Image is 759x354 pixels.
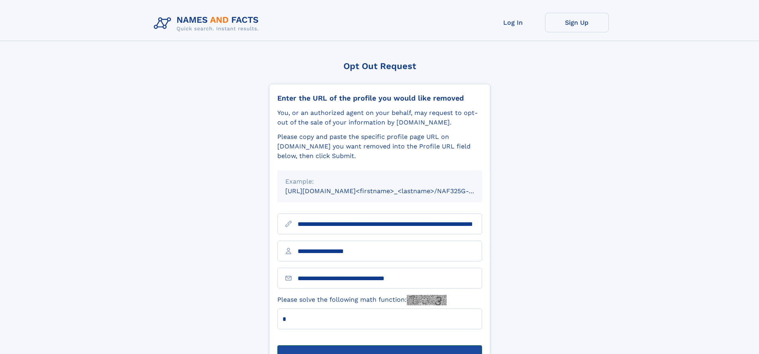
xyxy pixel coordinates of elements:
[269,61,490,71] div: Opt Out Request
[285,187,497,195] small: [URL][DOMAIN_NAME]<firstname>_<lastname>/NAF325G-xxxxxxxx
[545,13,609,32] a: Sign Up
[277,295,447,305] label: Please solve the following math function:
[277,94,482,103] div: Enter the URL of the profile you would like removed
[277,132,482,161] div: Please copy and paste the specific profile page URL on [DOMAIN_NAME] you want removed into the Pr...
[285,177,474,186] div: Example:
[481,13,545,32] a: Log In
[277,108,482,127] div: You, or an authorized agent on your behalf, may request to opt-out of the sale of your informatio...
[151,13,265,34] img: Logo Names and Facts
